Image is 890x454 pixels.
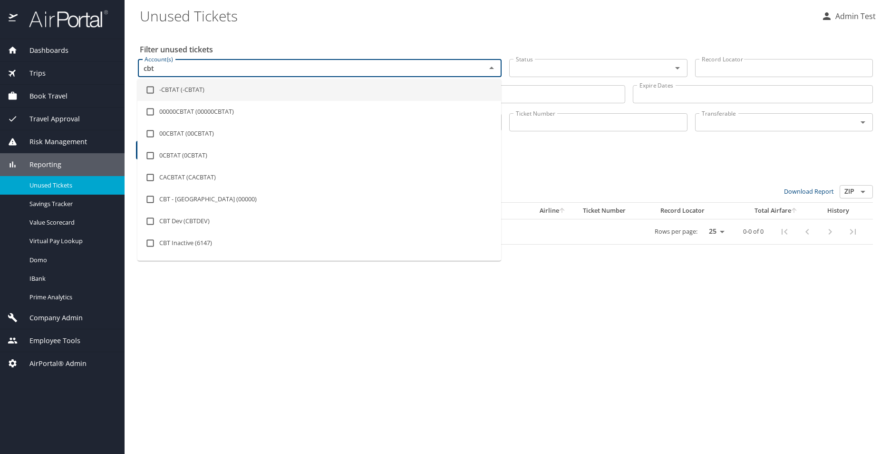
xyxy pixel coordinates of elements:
[137,167,501,188] li: CACBTAT (CACBTAT)
[29,256,113,265] span: Domo
[141,62,471,74] input: Verified by Zero Phishing
[138,168,873,185] h3: 0 Results
[856,116,870,129] button: Open
[18,68,46,79] span: Trips
[784,187,834,196] a: Download Report
[136,141,167,159] button: Filter
[137,210,501,232] li: CBT Dev (CBTDEV)
[18,91,68,101] span: Book Travel
[18,313,83,323] span: Company Admin
[137,79,501,101] li: -CBTAT (-CBTAT)
[137,145,501,167] li: 0CBTAT (0CBTAT)
[29,237,113,246] span: Virtual Pay Lookup
[29,199,113,208] span: Savings Tracker
[671,61,684,75] button: Open
[856,185,870,198] button: Open
[18,45,68,56] span: Dashboards
[19,10,108,28] img: airportal-logo.png
[137,254,501,276] li: CBT Residual MCO Account (CBTMCO)
[832,10,876,22] p: Admin Test
[29,181,113,190] span: Unused Tickets
[29,218,113,227] span: Value Scorecard
[140,42,875,57] h2: Filter unused tickets
[18,358,87,369] span: AirPortal® Admin
[737,203,815,219] th: Total Airfare
[485,61,498,75] button: Close
[29,274,113,283] span: IBank
[791,208,798,214] button: sort
[29,293,113,302] span: Prime Analytics
[701,225,728,239] select: rows per page
[817,8,880,25] button: Admin Test
[527,203,579,219] th: Airline
[137,232,501,254] li: CBT Inactive (6147)
[579,203,657,219] th: Ticket Number
[140,1,813,30] h1: Unused Tickets
[18,159,61,170] span: Reporting
[138,203,873,245] table: custom pagination table
[137,188,501,210] li: CBT - [GEOGRAPHIC_DATA] (00000)
[18,336,80,346] span: Employee Tools
[137,123,501,145] li: 00CBTAT (00CBTAT)
[137,101,501,123] li: 00000CBTAT (00000CBTAT)
[18,114,80,124] span: Travel Approval
[655,228,697,235] p: Rows per page:
[18,137,87,147] span: Risk Management
[743,228,764,235] p: 0-0 of 0
[9,10,19,28] img: icon-airportal.png
[657,203,737,219] th: Record Locator
[559,208,566,214] button: sort
[815,203,861,219] th: History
